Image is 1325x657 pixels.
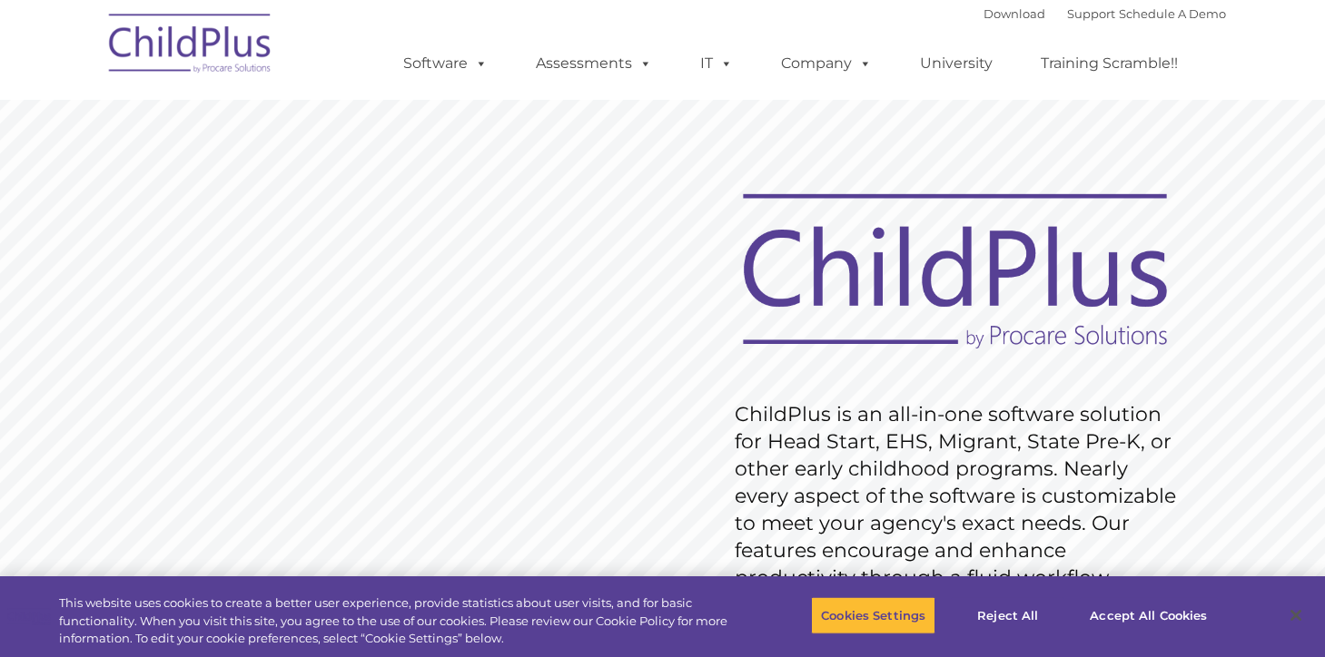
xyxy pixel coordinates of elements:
font: | [984,6,1226,21]
button: Reject All [951,596,1064,634]
a: Assessments [518,45,670,82]
button: Accept All Cookies [1080,596,1217,634]
a: Schedule A Demo [1119,6,1226,21]
a: Training Scramble!! [1023,45,1196,82]
button: Cookies Settings [811,596,935,634]
a: Software [385,45,506,82]
div: This website uses cookies to create a better user experience, provide statistics about user visit... [59,594,728,648]
a: IT [682,45,751,82]
a: University [902,45,1011,82]
button: Close [1276,595,1316,635]
rs-layer: ChildPlus is an all-in-one software solution for Head Start, EHS, Migrant, State Pre-K, or other ... [735,401,1185,592]
a: Company [763,45,890,82]
a: Support [1067,6,1115,21]
img: ChildPlus by Procare Solutions [100,1,282,92]
a: Download [984,6,1045,21]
